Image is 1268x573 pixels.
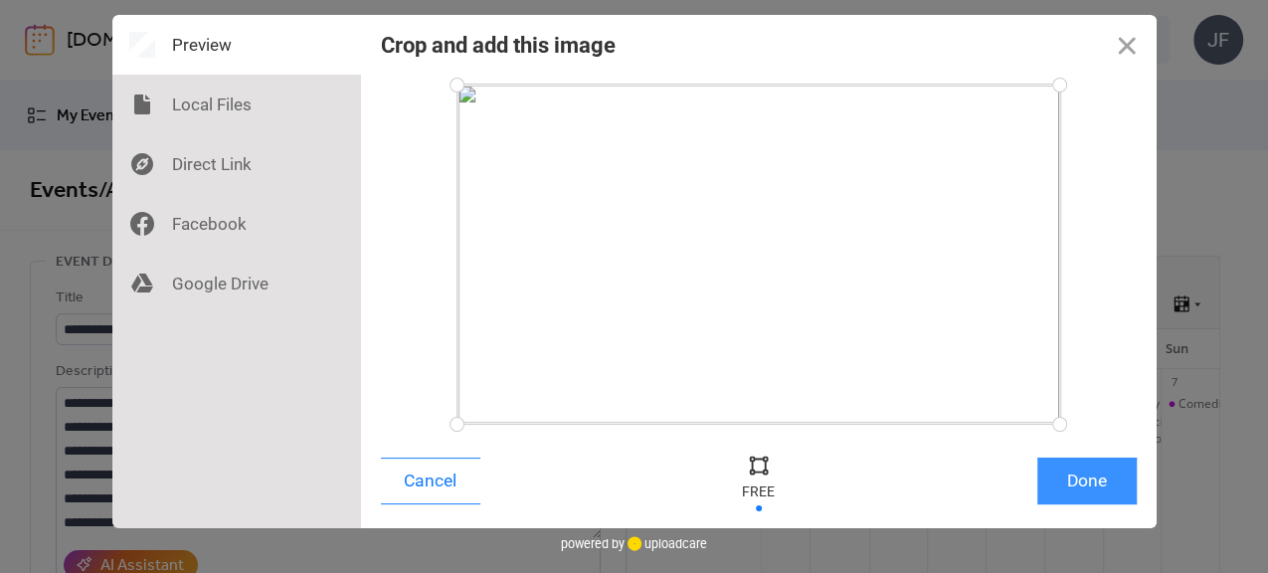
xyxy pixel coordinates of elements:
div: powered by [561,528,707,558]
div: Facebook [112,194,361,254]
button: Cancel [381,458,480,504]
div: Crop and add this image [381,33,616,58]
div: Local Files [112,75,361,134]
button: Done [1037,458,1137,504]
div: Direct Link [112,134,361,194]
div: Preview [112,15,361,75]
div: Google Drive [112,254,361,313]
a: uploadcare [625,536,707,551]
button: Close [1097,15,1157,75]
